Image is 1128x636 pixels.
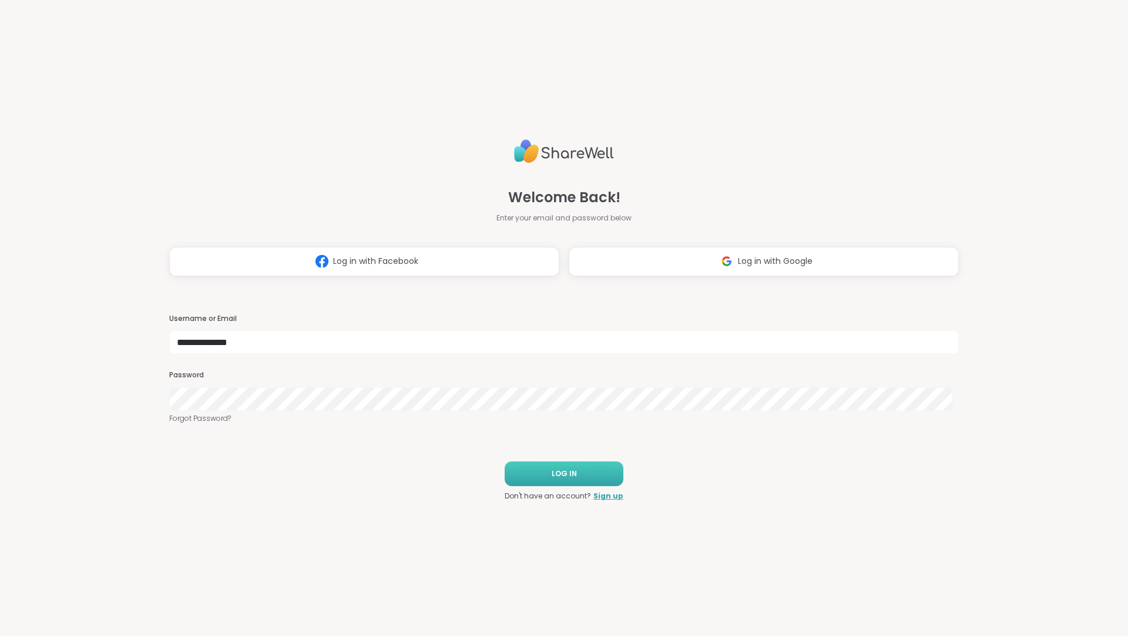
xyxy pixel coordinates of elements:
img: ShareWell Logomark [311,250,333,272]
button: Log in with Google [569,247,959,276]
h3: Password [169,370,959,380]
img: ShareWell Logo [514,135,614,168]
a: Sign up [593,491,623,501]
span: Welcome Back! [508,187,620,208]
span: Log in with Facebook [333,255,418,267]
h3: Username or Email [169,314,959,324]
span: LOG IN [552,468,577,479]
a: Forgot Password? [169,413,959,424]
img: ShareWell Logomark [716,250,738,272]
button: Log in with Facebook [169,247,559,276]
span: Enter your email and password below [496,213,632,223]
button: LOG IN [505,461,623,486]
span: Don't have an account? [505,491,591,501]
span: Log in with Google [738,255,813,267]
